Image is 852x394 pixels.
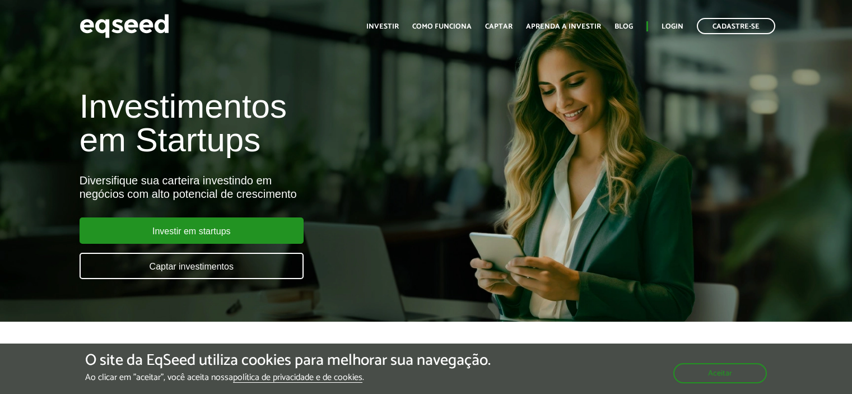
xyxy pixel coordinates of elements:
[85,352,491,369] h5: O site da EqSeed utiliza cookies para melhorar sua navegação.
[233,373,362,383] a: política de privacidade e de cookies
[526,23,601,30] a: Aprenda a investir
[85,372,491,383] p: Ao clicar em "aceitar", você aceita nossa .
[614,23,633,30] a: Blog
[662,23,683,30] a: Login
[80,174,489,201] div: Diversifique sua carteira investindo em negócios com alto potencial de crescimento
[80,11,169,41] img: EqSeed
[80,253,304,279] a: Captar investimentos
[697,18,775,34] a: Cadastre-se
[412,23,472,30] a: Como funciona
[673,363,767,383] button: Aceitar
[366,23,399,30] a: Investir
[80,217,304,244] a: Investir em startups
[80,90,489,157] h1: Investimentos em Startups
[485,23,513,30] a: Captar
